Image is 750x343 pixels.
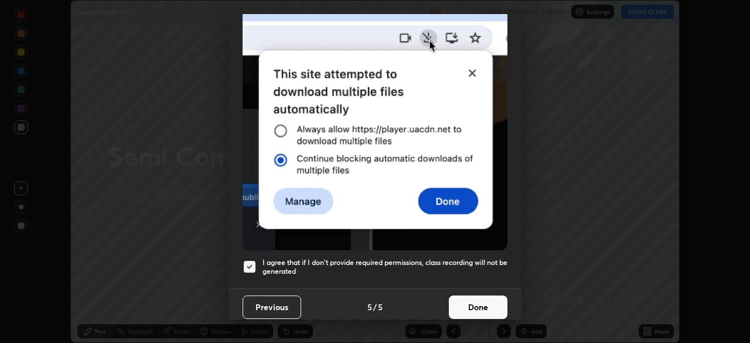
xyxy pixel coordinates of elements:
button: Previous [243,296,301,319]
h4: / [373,301,377,313]
h4: 5 [378,301,383,313]
button: Done [449,296,507,319]
h5: I agree that if I don't provide required permissions, class recording will not be generated [262,258,507,276]
h4: 5 [367,301,372,313]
